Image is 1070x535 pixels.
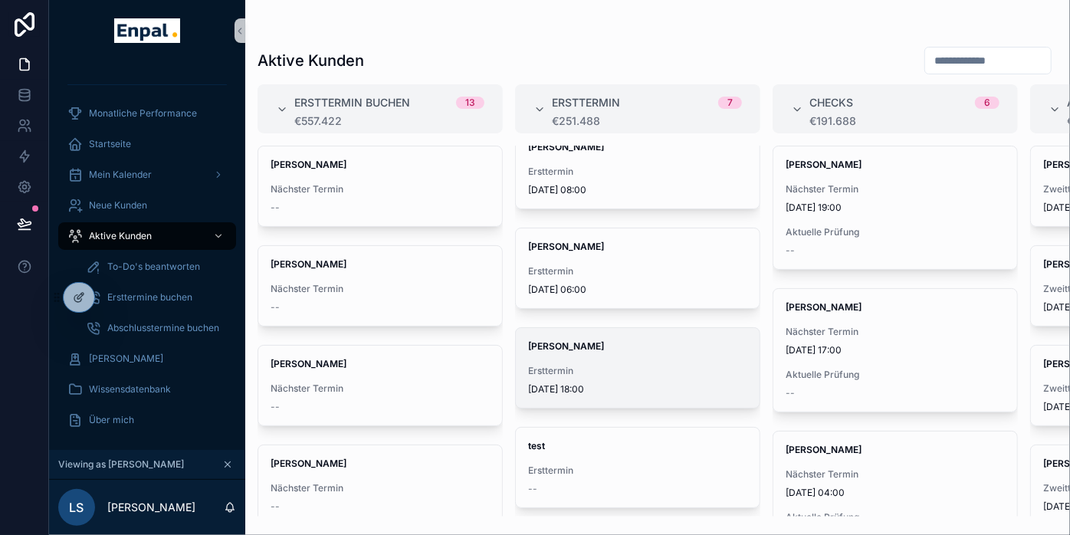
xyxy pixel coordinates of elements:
span: [DATE] 04:00 [786,487,1005,499]
a: Startseite [58,130,236,158]
a: [PERSON_NAME]Ersttermin[DATE] 08:00 [515,128,760,209]
span: Ersttermin buchen [294,95,410,110]
span: Nächster Termin [271,382,490,395]
span: Ersttermine buchen [107,291,192,304]
span: Ersttermin [528,365,747,377]
span: -- [271,202,280,214]
strong: [PERSON_NAME] [271,358,346,369]
a: [PERSON_NAME]Nächster Termin-- [258,245,503,327]
div: 7 [727,97,733,109]
span: [DATE] 06:00 [528,284,747,296]
img: App logo [114,18,179,43]
strong: [PERSON_NAME] [528,141,604,153]
strong: [PERSON_NAME] [786,444,862,455]
span: Checks [809,95,853,110]
span: Aktuelle Prüfung [786,511,1005,524]
span: Ersttermin [552,95,620,110]
strong: [PERSON_NAME] [786,301,862,313]
a: Über mich [58,406,236,434]
strong: [PERSON_NAME] [528,241,604,252]
span: -- [786,387,795,399]
span: -- [271,301,280,313]
div: €191.688 [809,115,999,127]
span: Ersttermin [528,166,747,178]
span: -- [271,501,280,513]
span: -- [528,483,537,495]
span: [DATE] 17:00 [786,344,1005,356]
span: Wissensdatenbank [89,383,171,396]
span: Mein Kalender [89,169,152,181]
span: Nächster Termin [786,468,1005,481]
span: Ersttermin [528,464,747,477]
div: scrollable content [49,61,245,450]
div: €557.422 [294,115,484,127]
span: Aktive Kunden [89,230,152,242]
span: LS [70,498,84,517]
a: Mein Kalender [58,161,236,189]
span: Nächster Termin [271,183,490,195]
a: [PERSON_NAME]Ersttermin[DATE] 18:00 [515,327,760,409]
span: Monatliche Performance [89,107,197,120]
a: Abschlusstermine buchen [77,314,236,342]
a: [PERSON_NAME]Nächster Termin-- [258,345,503,426]
span: Nächster Termin [271,283,490,295]
strong: [PERSON_NAME] [528,340,604,352]
span: Startseite [89,138,131,150]
span: Aktuelle Prüfung [786,369,1005,381]
span: Über mich [89,414,134,426]
strong: [PERSON_NAME] [271,258,346,270]
a: [PERSON_NAME]Ersttermin[DATE] 06:00 [515,228,760,309]
a: Neue Kunden [58,192,236,219]
span: Ersttermin [528,265,747,277]
span: Nächster Termin [271,482,490,494]
strong: [PERSON_NAME] [271,159,346,170]
div: 6 [984,97,990,109]
span: Abschlusstermine buchen [107,322,219,334]
span: Nächster Termin [786,326,1005,338]
div: €251.488 [552,115,742,127]
a: [PERSON_NAME]Nächster Termin-- [258,445,503,526]
span: To-Do's beantworten [107,261,200,273]
span: [PERSON_NAME] [89,353,163,365]
h1: Aktive Kunden [258,50,364,71]
strong: test [528,440,545,451]
a: Wissensdatenbank [58,376,236,403]
span: [DATE] 18:00 [528,383,747,396]
a: [PERSON_NAME]Nächster Termin[DATE] 17:00Aktuelle Prüfung-- [773,288,1018,412]
span: [DATE] 08:00 [528,184,747,196]
a: testErsttermin-- [515,427,760,508]
p: [PERSON_NAME] [107,500,195,515]
span: [DATE] 19:00 [786,202,1005,214]
a: Aktive Kunden [58,222,236,250]
a: [PERSON_NAME]Nächster Termin[DATE] 19:00Aktuelle Prüfung-- [773,146,1018,270]
a: Ersttermine buchen [77,284,236,311]
a: Monatliche Performance [58,100,236,127]
span: Viewing as [PERSON_NAME] [58,458,184,471]
a: [PERSON_NAME] [58,345,236,373]
a: To-Do's beantworten [77,253,236,281]
strong: [PERSON_NAME] [271,458,346,469]
span: Nächster Termin [786,183,1005,195]
strong: [PERSON_NAME] [786,159,862,170]
span: -- [786,245,795,257]
div: 13 [465,97,475,109]
span: -- [271,401,280,413]
a: [PERSON_NAME]Nächster Termin-- [258,146,503,227]
span: Neue Kunden [89,199,147,212]
span: Aktuelle Prüfung [786,226,1005,238]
